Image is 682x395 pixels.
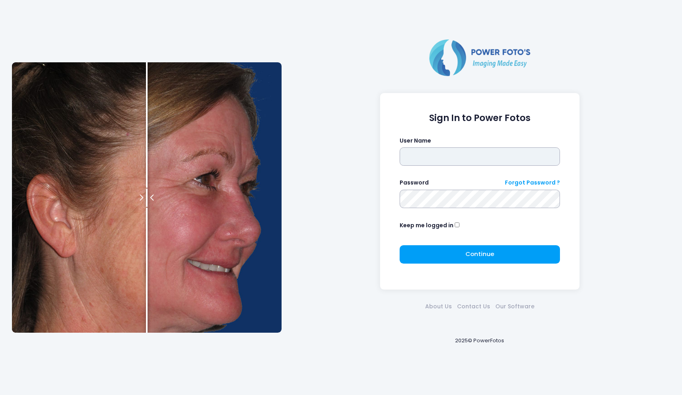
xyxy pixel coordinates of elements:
[400,221,453,230] label: Keep me logged in
[290,324,670,358] div: 2025© PowerFotos
[454,302,493,311] a: Contact Us
[400,113,560,123] h1: Sign In to Power Fotos
[493,302,537,311] a: Our Software
[465,250,494,258] span: Continue
[422,302,454,311] a: About Us
[400,137,431,145] label: User Name
[400,245,560,264] button: Continue
[400,179,429,187] label: Password
[505,179,560,187] a: Forgot Password ?
[426,38,534,77] img: Logo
